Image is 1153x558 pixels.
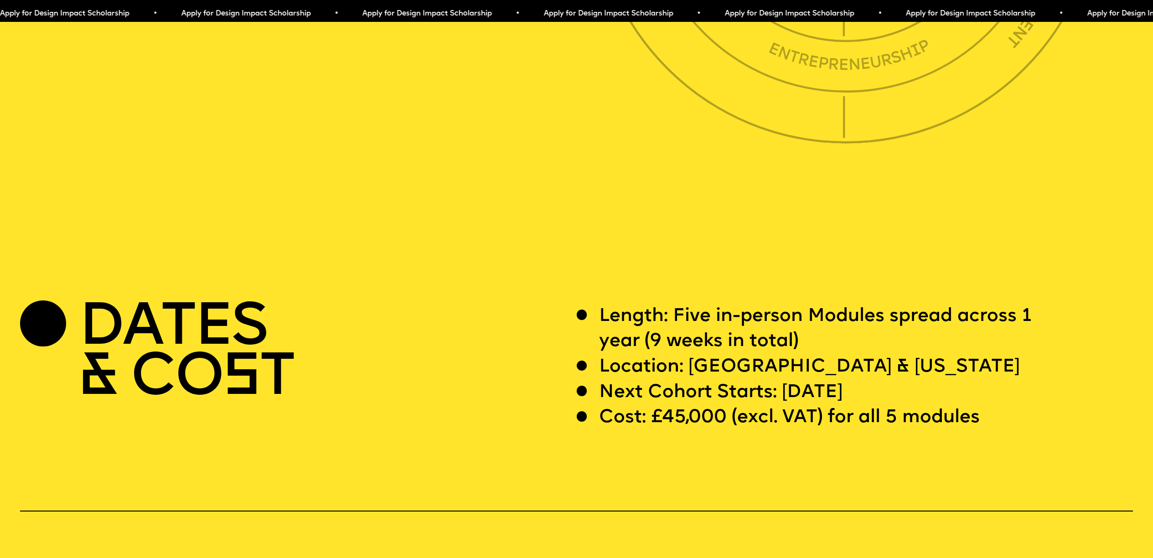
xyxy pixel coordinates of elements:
[515,10,519,17] span: •
[599,380,843,406] p: Next Cohort Starts: [DATE]
[334,10,338,17] span: •
[599,355,1020,380] p: Location: [GEOGRAPHIC_DATA] & [US_STATE]
[697,10,701,17] span: •
[878,10,882,17] span: •
[599,405,980,431] p: Cost: £45,000 (excl. VAT) for all 5 modules
[599,304,1064,355] p: Length: Five in-person Modules spread across 1 year (9 weeks in total)
[79,304,294,405] h2: DATES & CO T
[1059,10,1063,17] span: •
[153,10,157,17] span: •
[222,350,259,408] span: S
